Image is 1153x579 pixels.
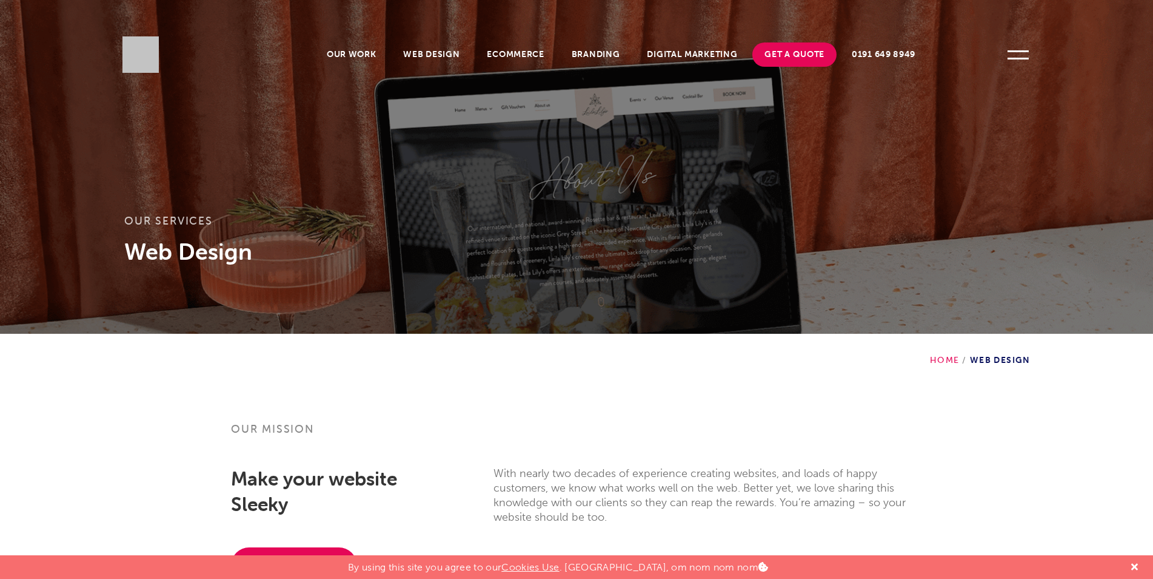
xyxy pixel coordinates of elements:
a: Digital Marketing [635,42,749,67]
a: Get A Quote [752,42,837,67]
a: Branding [560,42,632,67]
h2: Make your website Sleeky [231,466,424,517]
h1: Web Design [124,237,1029,267]
h3: Our mission [231,422,922,451]
span: / [959,355,969,365]
a: 0191 649 8949 [840,42,927,67]
a: Cookies Use [501,561,560,573]
a: Our Work [315,42,389,67]
p: With nearly two decades of experience creating websites, and loads of happy customers, we know wh... [493,466,922,524]
div: Web Design [930,334,1031,365]
h3: Our services [124,214,1029,237]
a: Ecommerce [475,42,556,67]
a: Home [930,355,960,365]
a: Web Design [391,42,472,67]
img: Sleeky Web Design Newcastle [122,36,159,73]
p: By using this site you agree to our . [GEOGRAPHIC_DATA], om nom nom nom [348,555,768,573]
